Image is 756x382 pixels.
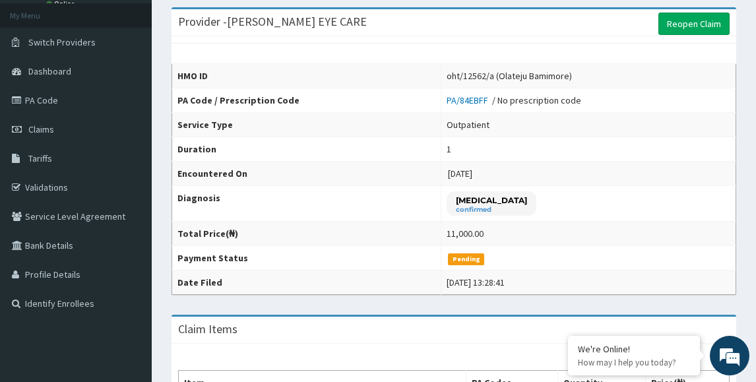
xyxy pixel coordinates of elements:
span: Dashboard [28,65,71,77]
th: PA Code / Prescription Code [172,88,441,113]
div: [DATE] 13:28:41 [447,276,505,289]
a: Reopen Claim [658,13,730,35]
a: PA/84EBFF [447,94,492,106]
span: Claims [28,123,54,135]
div: / No prescription code [447,94,581,107]
div: Minimize live chat window [216,7,248,38]
span: Tariffs [28,152,52,164]
div: Chat with us now [69,74,222,91]
small: confirmed [456,207,527,213]
p: How may I help you today? [578,357,690,368]
div: oht/12562/a (Olateju Bamimore) [447,69,572,82]
h3: Provider - [PERSON_NAME] EYE CARE [178,16,367,28]
th: Encountered On [172,162,441,186]
th: Service Type [172,113,441,137]
div: We're Online! [578,343,690,355]
p: [MEDICAL_DATA] [456,195,527,206]
th: Diagnosis [172,186,441,222]
th: Payment Status [172,246,441,271]
th: Total Price(₦) [172,222,441,246]
img: d_794563401_company_1708531726252_794563401 [24,66,53,99]
div: 1 [447,143,451,156]
th: HMO ID [172,64,441,88]
div: 11,000.00 [447,227,484,240]
span: We're online! [77,110,182,243]
span: [DATE] [448,168,472,179]
th: Duration [172,137,441,162]
h3: Claim Items [178,323,237,335]
th: Date Filed [172,271,441,295]
span: Switch Providers [28,36,96,48]
span: Pending [448,253,484,265]
div: Outpatient [447,118,489,131]
textarea: Type your message and hit 'Enter' [7,247,251,294]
